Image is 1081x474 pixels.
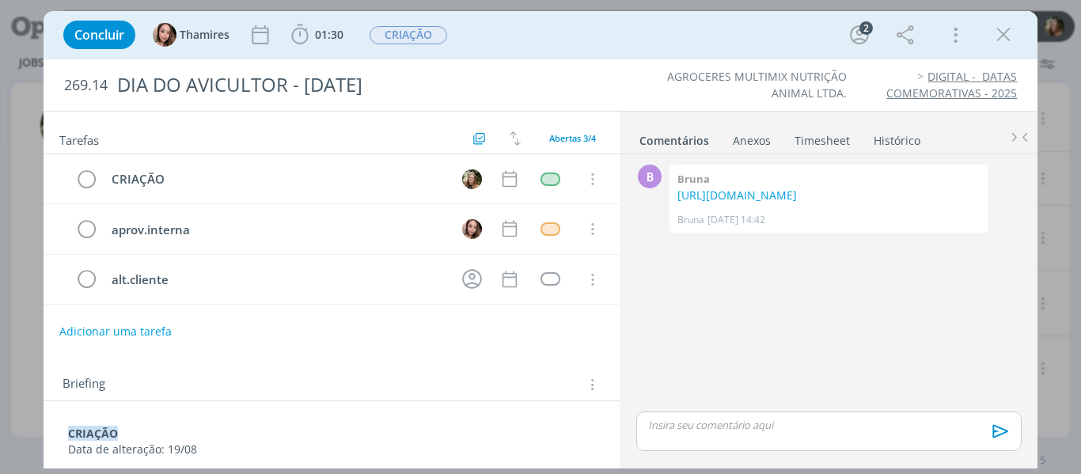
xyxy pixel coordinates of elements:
[153,23,176,47] img: T
[549,132,596,144] span: Abertas 3/4
[733,133,771,149] div: Anexos
[462,219,482,239] img: T
[68,426,118,441] strong: CRIAÇÃO
[886,69,1017,100] a: DIGITAL - DATAS COMEMORATIVAS - 2025
[68,442,596,457] p: Data de alteração: 19/08
[677,172,710,186] b: Bruna
[677,213,704,227] p: Bruna
[44,11,1038,468] div: dialog
[707,213,765,227] span: [DATE] 14:42
[287,22,347,47] button: 01:30
[847,22,872,47] button: 2
[105,270,448,290] div: alt.cliente
[638,165,662,188] div: B
[794,126,851,149] a: Timesheet
[63,374,105,395] span: Briefing
[315,27,343,42] span: 01:30
[64,77,108,94] span: 269.14
[510,131,521,146] img: arrow-down-up.svg
[460,167,484,191] button: L
[180,29,229,40] span: Thamires
[677,188,797,203] a: [URL][DOMAIN_NAME]
[667,69,847,100] a: AGROCERES MULTIMIX NUTRIÇÃO ANIMAL LTDA.
[462,169,482,189] img: L
[105,220,448,240] div: aprov.interna
[153,23,229,47] button: TThamires
[59,129,99,148] span: Tarefas
[369,25,448,45] button: CRIAÇÃO
[63,21,135,49] button: Concluir
[873,126,921,149] a: Histórico
[74,28,124,41] span: Concluir
[639,126,710,149] a: Comentários
[59,317,173,346] button: Adicionar uma tarefa
[111,66,613,104] div: DIA DO AVICULTOR - [DATE]
[370,26,447,44] span: CRIAÇÃO
[105,169,448,189] div: CRIAÇÃO
[460,217,484,241] button: T
[859,21,873,35] div: 2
